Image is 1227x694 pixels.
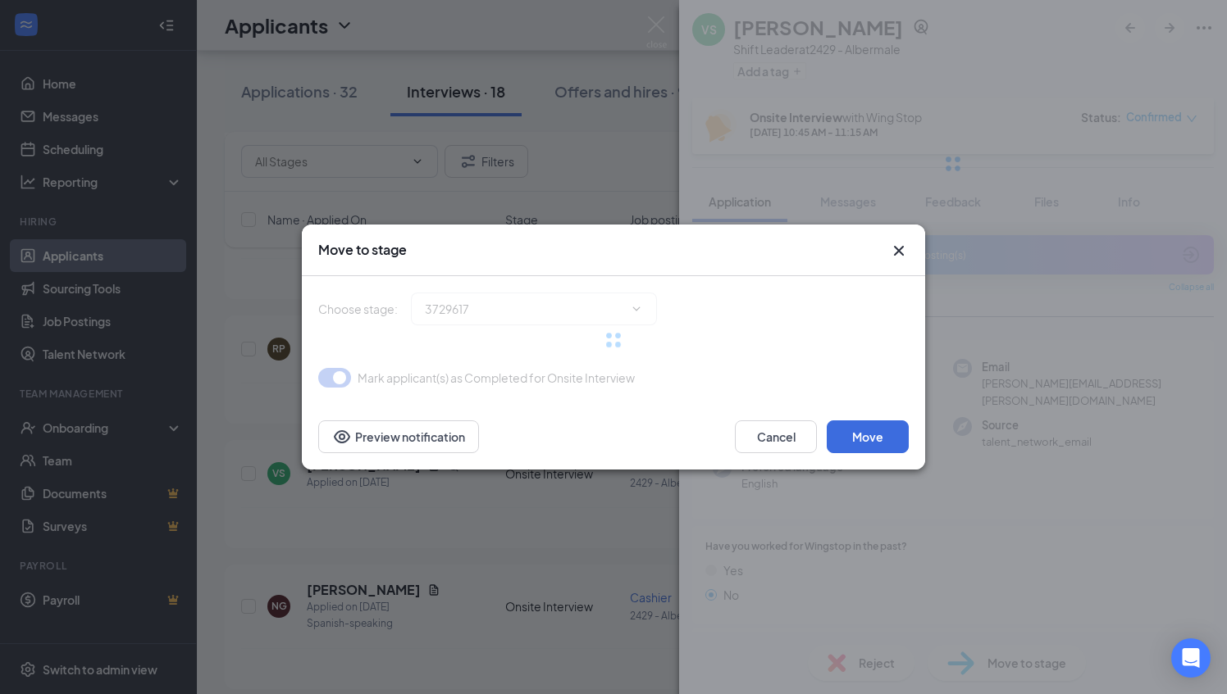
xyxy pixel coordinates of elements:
svg: Cross [889,241,909,261]
button: Move [827,420,909,453]
div: Open Intercom Messenger [1171,638,1211,678]
h3: Move to stage [318,241,407,259]
button: Cancel [735,420,817,453]
button: Close [889,241,909,261]
button: Preview notificationEye [318,420,479,453]
svg: Eye [332,427,352,447]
